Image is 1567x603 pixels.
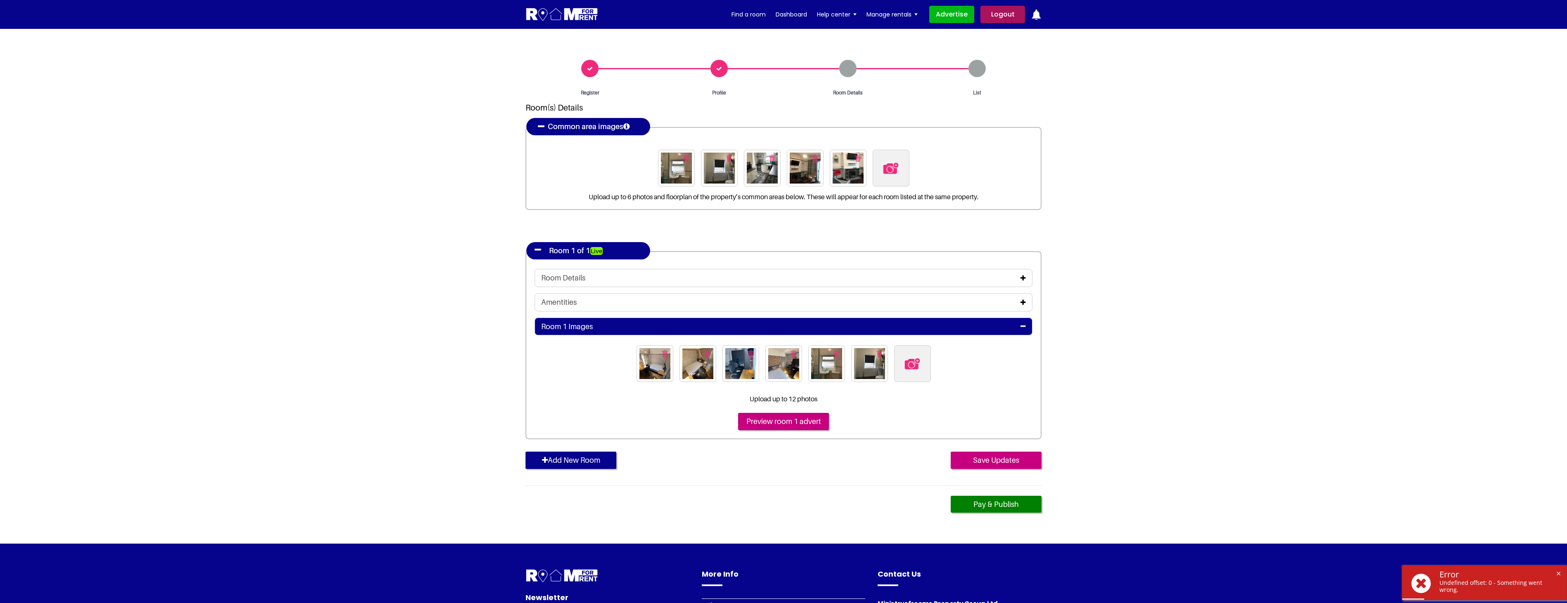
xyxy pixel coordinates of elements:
a: Room Details [783,60,913,97]
h4: Common area images [548,118,630,135]
strong: Live [590,247,603,255]
img: delete icon [684,155,689,162]
img: upload icon [904,355,921,372]
input: Save Updates [951,452,1042,469]
span: Profile [694,89,744,97]
div: Error [1439,570,1558,579]
img: delete icon [769,155,775,162]
h4: Room Details [541,273,585,283]
h4: More Info [702,568,866,586]
img: delete icon [727,155,732,162]
span: Room Details [823,89,873,97]
a: Register [525,60,655,97]
img: delete icon [812,155,818,162]
img: delete icon [748,350,753,357]
img: delete icon [662,350,668,357]
a: Find a room [731,8,766,21]
button: Add New Room [525,452,616,469]
span: Register [565,89,615,97]
p: Upload up to 12 photos [535,395,1032,403]
img: ic-notification [1031,9,1042,20]
h4: Amentities [541,298,577,307]
p: Upload up to 6 photos and floorplan of the property’s common areas below. These will appear for e... [535,193,1032,201]
img: delete icon [882,160,899,177]
h4: Room 1 of 1 [543,242,621,259]
img: delete icon [791,350,796,357]
a: Profile [655,60,784,97]
span: × [1555,570,1562,577]
a: Pay & Publish [951,496,1042,513]
a: Dashboard [776,8,807,21]
span: List [952,89,1002,97]
img: delete icon [855,155,861,162]
h4: Contact Us [878,568,1042,586]
img: delete icon [877,350,882,357]
h4: Room 1 Images [541,322,593,331]
input: Preview room 1 advert [738,413,829,430]
h2: Room(s) Details [525,103,1042,127]
a: Manage rentals [866,8,918,21]
a: Logout [980,6,1025,23]
a: Help center [817,8,857,21]
img: delete icon [834,350,839,357]
img: delete icon [705,350,710,357]
img: Room For Rent [525,568,599,584]
div: Undefined offset: 0 - Something went wrong. [1439,579,1558,594]
a: Advertise [929,6,974,23]
img: Logo for Room for Rent, featuring a welcoming design with a house icon and modern typography [525,7,599,22]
